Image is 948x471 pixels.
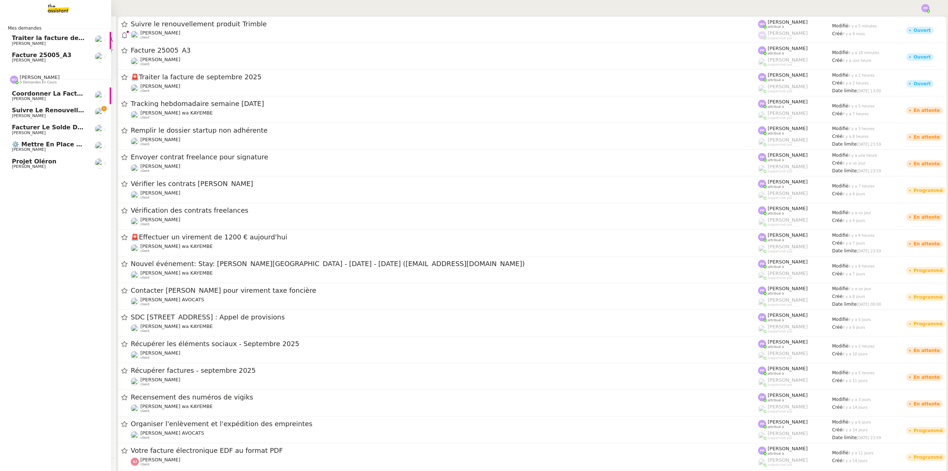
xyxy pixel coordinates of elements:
img: users%2FyQfMwtYgTqhRP2YHWHmG2s2LYaD3%2Favatar%2Fprofile-pic.png [758,111,766,119]
span: [PERSON_NAME] [140,163,180,169]
span: client [140,276,150,280]
span: il y a un jour [848,211,871,215]
span: Vérifier les contrats [PERSON_NAME] [131,180,758,187]
span: Contacter [PERSON_NAME] pour virement taxe foncière [131,287,758,294]
span: il y a 7 heures [848,184,875,188]
span: il y a 5 heures [848,371,875,375]
span: Modifié [832,344,848,349]
span: client [140,169,150,173]
span: [PERSON_NAME] [768,137,808,143]
span: attribué à [768,78,784,82]
span: [PERSON_NAME] [768,286,808,291]
img: users%2FyQfMwtYgTqhRP2YHWHmG2s2LYaD3%2Favatar%2Fprofile-pic.png [758,218,766,226]
span: suppervisé par [768,303,792,307]
span: il y a 10 jours [842,352,868,356]
span: Suivre le renouvellement produit Trimble [12,107,153,114]
span: il y a 11 jours [842,379,868,383]
span: suppervisé par [768,36,792,40]
span: client [140,302,150,306]
span: il y a un jour [842,161,865,165]
span: [PERSON_NAME] [768,72,808,78]
app-user-label: suppervisé par [758,271,832,280]
span: attribué à [768,238,784,242]
span: Modifié [832,50,848,55]
span: Suivre le renouvellement produit Trimble [131,21,758,27]
span: 🚨 [131,233,139,241]
app-user-detailed-label: client [131,137,758,146]
span: [PERSON_NAME] [768,232,808,238]
span: Modifié [832,103,848,109]
span: Date limite [832,302,857,307]
app-user-detailed-label: client [131,324,758,333]
span: [PERSON_NAME] [768,351,808,356]
div: Programmé [914,268,943,273]
span: [PERSON_NAME] [768,164,808,169]
span: client [140,329,150,333]
app-user-label: suppervisé par [758,217,832,227]
img: users%2FutyFSk64t3XkVZvBICD9ZGkOt3Y2%2Favatar%2F51cb3b97-3a78-460b-81db-202cf2efb2f3 [95,125,105,135]
img: users%2FyQfMwtYgTqhRP2YHWHmG2s2LYaD3%2Favatar%2Fprofile-pic.png [758,58,766,66]
app-user-label: suppervisé par [758,57,832,67]
app-user-detailed-label: client [131,270,758,280]
app-user-label: attribué à [758,99,832,109]
span: [PERSON_NAME] [140,190,180,196]
span: [PERSON_NAME] [768,312,808,318]
span: Modifié [832,286,848,291]
span: Créé [832,31,842,36]
span: Date limite [832,248,857,253]
span: Créé [832,241,842,246]
span: [PERSON_NAME] [768,126,808,131]
span: suppervisé par [768,169,792,173]
span: 🚨 [131,73,139,81]
div: Ouvert [914,82,931,86]
app-user-label: attribué à [758,72,832,82]
span: [PERSON_NAME] [768,110,808,116]
span: ⚙️ Mettre en place nouveaux processus facturation [12,141,186,148]
span: Créé [832,111,842,116]
span: [PERSON_NAME] [768,271,808,276]
div: En attente [914,348,940,353]
span: Créé [832,218,842,223]
span: Coordonner la facturation à [GEOGRAPHIC_DATA] [12,90,179,97]
span: il y a 3 heures [848,127,875,131]
span: [PERSON_NAME] [12,113,46,118]
div: Programmé [914,188,943,193]
app-user-label: suppervisé par [758,137,832,147]
app-user-label: attribué à [758,286,832,295]
span: Modifié [832,233,848,238]
span: [PERSON_NAME] [12,41,46,46]
app-user-detailed-label: client [131,404,758,413]
span: [PERSON_NAME] [140,57,180,62]
span: Date limite [832,88,857,93]
span: Facturer le solde du contrat JEMMAPES [12,124,146,131]
span: [PERSON_NAME] [768,259,808,265]
span: [PERSON_NAME] [768,377,808,383]
span: [PERSON_NAME] [768,392,808,398]
span: suppervisé par [768,89,792,93]
img: svg [758,20,766,28]
span: [PERSON_NAME] [768,46,808,51]
span: Modifié [832,73,848,78]
app-user-label: attribué à [758,312,832,322]
span: attribué à [768,398,784,402]
span: suppervisé par [768,196,792,200]
span: attribué à [768,372,784,376]
span: [PERSON_NAME] [140,137,180,142]
app-user-label: suppervisé par [758,30,832,40]
div: En attente [914,162,940,166]
img: svg [758,31,766,39]
span: il y a 9 mois [842,32,865,36]
span: attribué à [768,345,784,349]
span: Créé [832,191,842,196]
span: il y a une heure [848,153,877,157]
span: il y a 5 jours [848,318,871,322]
span: attribué à [768,185,784,189]
app-user-detailed-label: client [131,297,758,306]
span: [DATE] 23:59 [857,142,881,146]
span: client [140,356,150,360]
span: SDC [STREET_ADDRESS] : Appel de provisions [131,314,758,321]
app-user-detailed-label: client [131,30,758,40]
img: svg [758,286,766,295]
span: [DATE] 23:59 [857,169,881,173]
span: [PERSON_NAME] wa KAYEMBE [140,404,213,409]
